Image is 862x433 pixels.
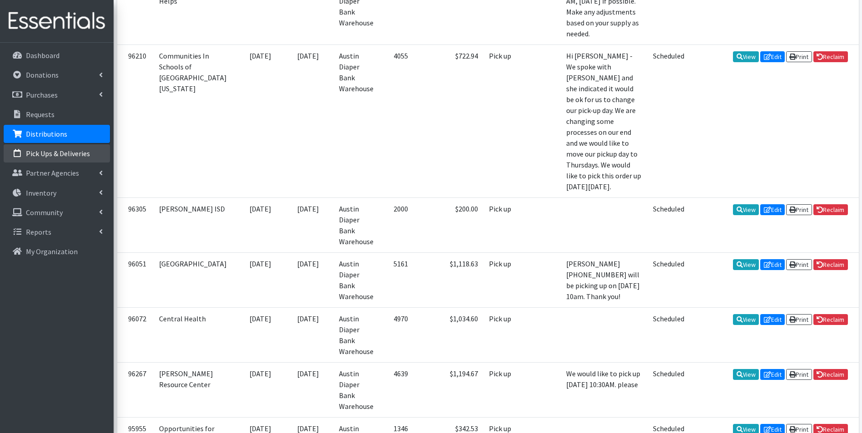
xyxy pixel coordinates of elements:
[786,314,812,325] a: Print
[648,44,690,197] td: Scheduled
[414,362,483,417] td: $1,194.67
[813,51,848,62] a: Reclaim
[238,362,283,417] td: [DATE]
[4,203,110,221] a: Community
[283,362,334,417] td: [DATE]
[786,369,812,380] a: Print
[26,70,59,79] p: Donations
[238,307,283,362] td: [DATE]
[26,188,56,197] p: Inventory
[283,307,334,362] td: [DATE]
[334,362,379,417] td: Austin Diaper Bank Warehouse
[561,44,648,197] td: Hi [PERSON_NAME] - We spoke with [PERSON_NAME] and she indicated it would be ok for us to change ...
[26,90,58,99] p: Purchases
[154,252,238,307] td: [GEOGRAPHIC_DATA]
[379,252,414,307] td: 5161
[26,168,79,177] p: Partner Agencies
[786,204,812,215] a: Print
[379,197,414,252] td: 2000
[4,86,110,104] a: Purchases
[117,252,154,307] td: 96051
[379,44,414,197] td: 4055
[733,204,759,215] a: View
[786,259,812,270] a: Print
[483,362,521,417] td: Pick up
[760,204,785,215] a: Edit
[561,252,648,307] td: [PERSON_NAME] [PHONE_NUMBER] will be picking up on [DATE] 10am. Thank you!
[334,252,379,307] td: Austin Diaper Bank Warehouse
[414,44,483,197] td: $722.94
[786,51,812,62] a: Print
[117,44,154,197] td: 96210
[283,252,334,307] td: [DATE]
[154,307,238,362] td: Central Health
[733,369,759,380] a: View
[813,259,848,270] a: Reclaim
[733,314,759,325] a: View
[154,197,238,252] td: [PERSON_NAME] ISD
[283,44,334,197] td: [DATE]
[26,149,90,158] p: Pick Ups & Deliveries
[648,197,690,252] td: Scheduled
[4,46,110,64] a: Dashboard
[26,208,63,217] p: Community
[26,227,51,236] p: Reports
[379,362,414,417] td: 4639
[4,66,110,84] a: Donations
[154,362,238,417] td: [PERSON_NAME] Resource Center
[334,44,379,197] td: Austin Diaper Bank Warehouse
[813,314,848,325] a: Reclaim
[283,197,334,252] td: [DATE]
[238,44,283,197] td: [DATE]
[483,197,521,252] td: Pick up
[414,252,483,307] td: $1,118.63
[760,259,785,270] a: Edit
[334,197,379,252] td: Austin Diaper Bank Warehouse
[483,44,521,197] td: Pick up
[4,6,110,36] img: HumanEssentials
[4,125,110,143] a: Distributions
[4,223,110,241] a: Reports
[26,247,78,256] p: My Organization
[483,307,521,362] td: Pick up
[334,307,379,362] td: Austin Diaper Bank Warehouse
[4,184,110,202] a: Inventory
[4,144,110,162] a: Pick Ups & Deliveries
[238,197,283,252] td: [DATE]
[379,307,414,362] td: 4970
[26,129,67,138] p: Distributions
[648,362,690,417] td: Scheduled
[733,51,759,62] a: View
[561,362,648,417] td: We would like to pick up [DATE] 10:30AM. please
[117,362,154,417] td: 96267
[4,242,110,261] a: My Organization
[4,164,110,182] a: Partner Agencies
[4,105,110,123] a: Requests
[733,259,759,270] a: View
[483,252,521,307] td: Pick up
[26,51,60,60] p: Dashboard
[414,197,483,252] td: $200.00
[238,252,283,307] td: [DATE]
[760,51,785,62] a: Edit
[26,110,55,119] p: Requests
[648,252,690,307] td: Scheduled
[414,307,483,362] td: $1,034.60
[813,369,848,380] a: Reclaim
[154,44,238,197] td: Communities In Schools of [GEOGRAPHIC_DATA][US_STATE]
[648,307,690,362] td: Scheduled
[117,197,154,252] td: 96305
[760,369,785,380] a: Edit
[813,204,848,215] a: Reclaim
[117,307,154,362] td: 96072
[760,314,785,325] a: Edit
